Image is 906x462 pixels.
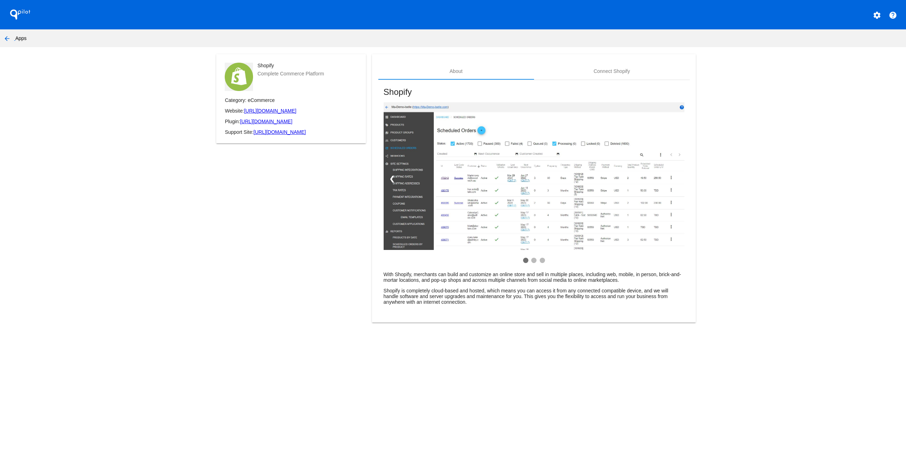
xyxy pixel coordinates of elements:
[225,119,357,124] p: Plugin:
[668,169,684,188] a: ❯
[240,119,292,124] a: [URL][DOMAIN_NAME]
[225,108,357,114] p: Website:
[244,108,297,114] a: [URL][DOMAIN_NAME]
[384,169,400,188] a: ❮
[225,63,253,91] img: b98bfd5e-291b-41b2-95d9-4344d3a11e5a
[384,272,684,283] p: With Shopify, merchants can build and customize an online store and sell in multiple places, incl...
[257,71,324,76] mat-card-subtitle: Complete Commerce Platform
[6,7,34,22] h1: QPilot
[449,68,463,74] div: About
[384,288,684,305] p: Shopify is completely cloud-based and hosted, which means you can access it from any connected co...
[384,87,684,97] mat-card-title: Shopify
[257,63,324,68] mat-card-title: Shopify
[253,129,306,135] a: [URL][DOMAIN_NAME]
[384,102,684,250] img: 826fc4cd-c566-4e46-8a4c-2e23fc810740
[594,68,630,74] div: Connect Shopify
[889,11,897,19] mat-icon: help
[225,97,357,103] p: Category: eCommerce
[873,11,881,19] mat-icon: settings
[3,34,11,43] mat-icon: arrow_back
[225,129,357,135] p: Support Site:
